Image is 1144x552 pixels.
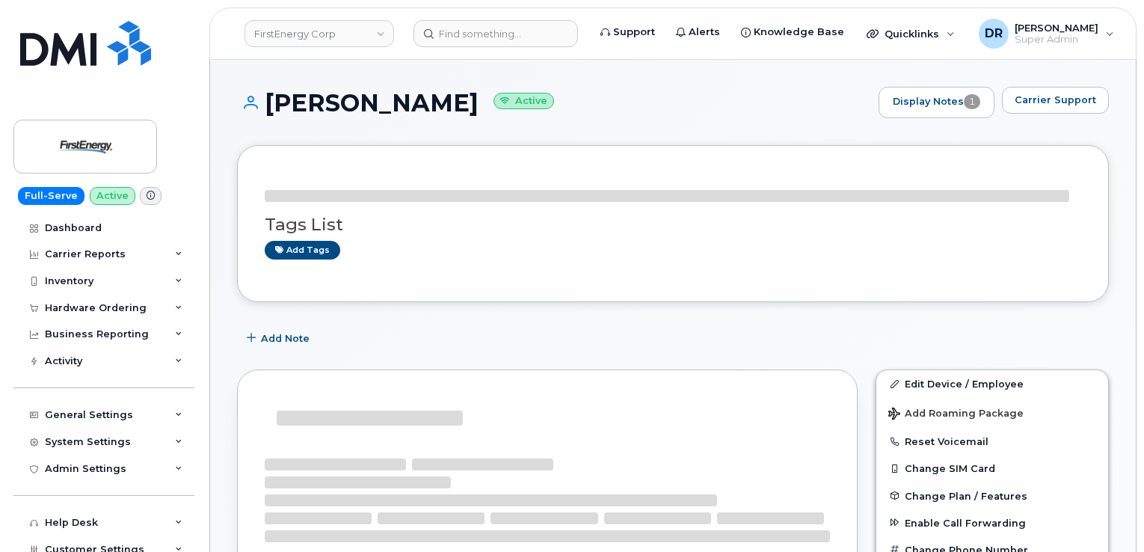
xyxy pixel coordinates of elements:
button: Reset Voicemail [876,428,1108,455]
a: Add tags [265,241,340,260]
span: Enable Call Forwarding [905,517,1026,528]
button: Add Roaming Package [876,397,1108,428]
button: Change SIM Card [876,455,1108,482]
button: Carrier Support [1002,87,1109,114]
small: Active [493,93,554,110]
button: Add Note [237,325,322,352]
button: Change Plan / Features [876,482,1108,509]
a: Edit Device / Employee [876,370,1108,397]
span: 1 [964,94,980,109]
h3: Tags List [265,215,1081,234]
span: Add Note [261,331,310,346]
button: Enable Call Forwarding [876,509,1108,536]
span: Change Plan / Features [905,490,1027,501]
a: Display Notes1 [879,87,994,118]
h1: [PERSON_NAME] [237,90,871,116]
span: Add Roaming Package [888,408,1024,422]
span: Carrier Support [1015,93,1096,107]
